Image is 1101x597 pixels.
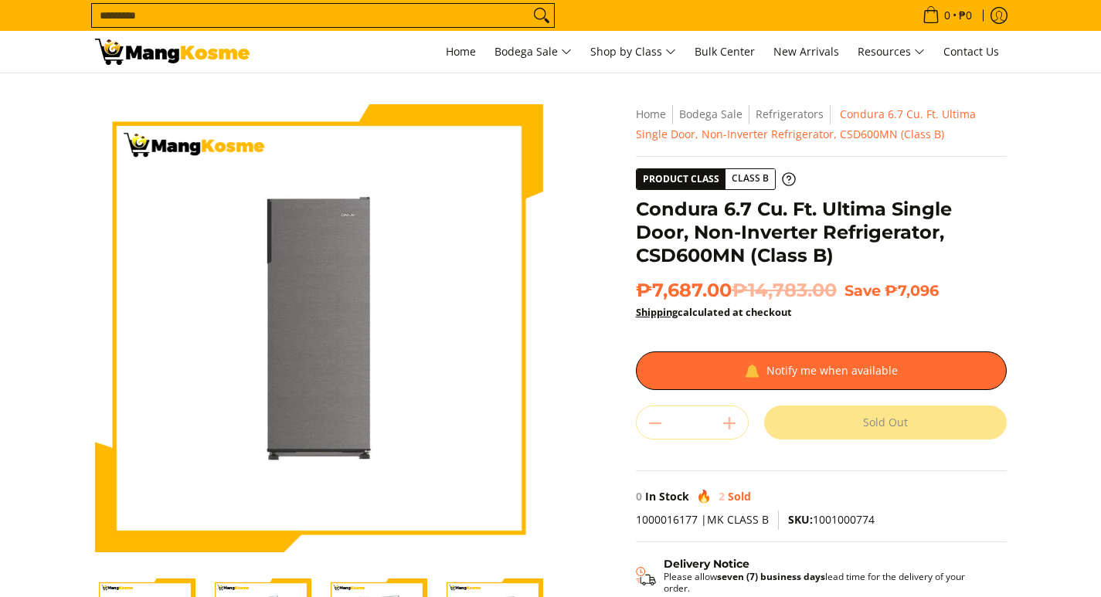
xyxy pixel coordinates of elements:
[918,7,977,24] span: •
[636,107,976,141] span: Condura 6.7 Cu. Ft. Ultima Single Door, Non-Inverter Refrigerator, CSD600MN (Class B)
[636,512,769,527] span: 1000016177 |MK CLASS B
[695,44,755,59] span: Bulk Center
[679,107,742,121] a: Bodega Sale
[850,31,933,73] a: Resources
[446,44,476,59] span: Home
[636,305,792,319] strong: calculated at checkout
[788,512,813,527] span: SKU:
[664,571,991,594] p: Please allow lead time for the delivery of your order.
[664,557,749,571] strong: Delivery Notice
[726,169,775,188] span: Class B
[885,281,939,300] span: ₱7,096
[717,570,825,583] strong: seven (7) business days
[529,4,554,27] button: Search
[583,31,684,73] a: Shop by Class
[487,31,579,73] a: Bodega Sale
[645,489,689,504] span: In Stock
[636,558,991,595] button: Shipping & Delivery
[95,39,250,65] img: Condura 6.7 Cu. Ft. Ultima Non-Inverter Ref CSD600MN (Class B) l MK | Mang Kosme
[844,281,881,300] span: Save
[732,279,837,302] del: ₱14,783.00
[438,31,484,73] a: Home
[943,44,999,59] span: Contact Us
[766,31,847,73] a: New Arrivals
[636,198,1007,267] h1: Condura 6.7 Cu. Ft. Ultima Single Door, Non-Inverter Refrigerator, CSD600MN (Class B)
[636,305,678,319] a: Shipping
[636,107,666,121] a: Home
[773,44,839,59] span: New Arrivals
[719,489,725,504] span: 2
[494,42,572,62] span: Bodega Sale
[756,107,824,121] a: Refrigerators
[636,279,837,302] span: ₱7,687.00
[95,104,543,552] img: condura-ultima-non-inveter-single-door-6.7-cubic-feet-refrigerator-mang-kosme
[728,489,751,504] span: Sold
[687,31,763,73] a: Bulk Center
[265,31,1007,73] nav: Main Menu
[636,104,1007,144] nav: Breadcrumbs
[858,42,925,62] span: Resources
[636,168,796,190] a: Product Class Class B
[637,169,726,189] span: Product Class
[957,10,974,21] span: ₱0
[788,512,875,527] span: 1001000774
[936,31,1007,73] a: Contact Us
[590,42,676,62] span: Shop by Class
[636,489,642,504] span: 0
[942,10,953,21] span: 0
